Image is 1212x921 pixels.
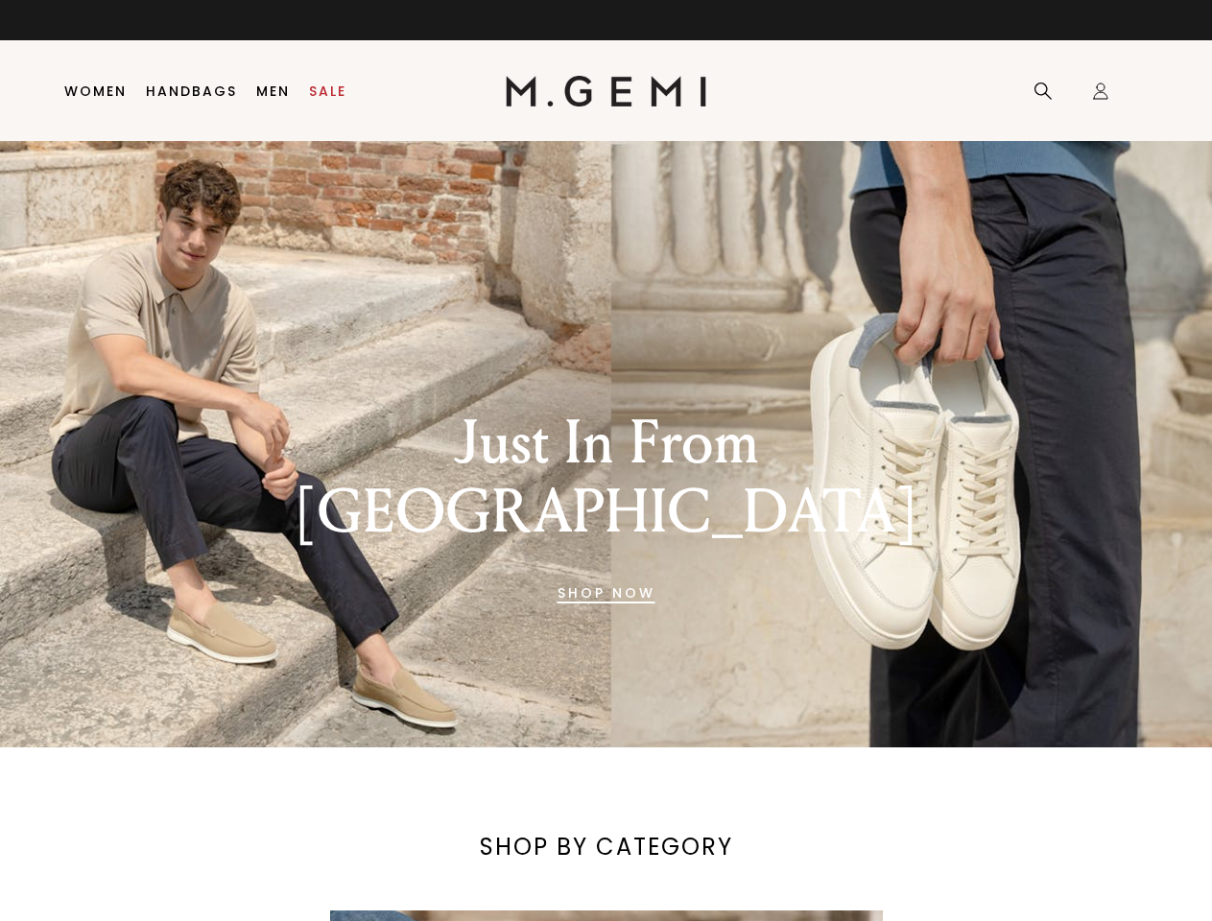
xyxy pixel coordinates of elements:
img: M.Gemi [506,76,706,106]
a: Handbags [146,83,237,99]
a: Banner primary button [558,570,655,616]
a: Men [256,83,290,99]
a: Women [64,83,127,99]
div: SHOP BY CATEGORY [455,832,758,862]
a: Sale [309,83,346,99]
div: Just In From [GEOGRAPHIC_DATA] [250,409,962,547]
